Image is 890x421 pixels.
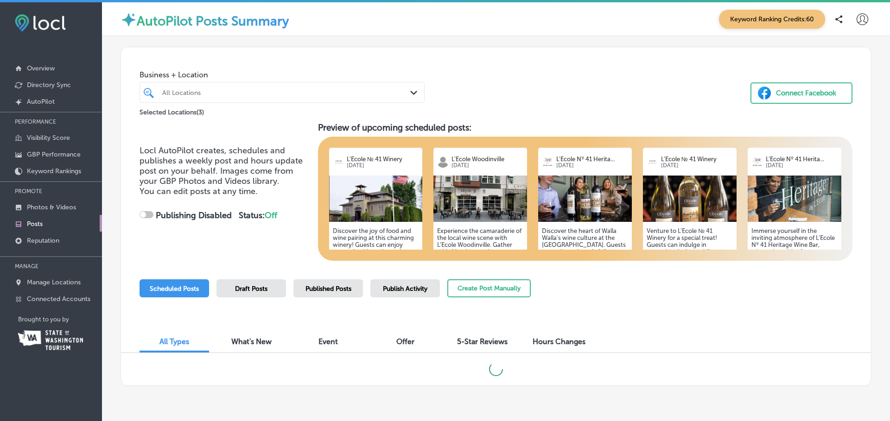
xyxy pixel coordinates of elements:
span: Locl AutoPilot creates, schedules and publishes a weekly post and hours update post on your behal... [140,145,303,186]
img: 1750787741cb97064a-514b-43cb-9258-83d0c5ca1848_2020-09-13.jpg [643,176,737,222]
p: Brought to you by [18,316,102,323]
p: Overview [27,64,55,72]
span: Published Posts [305,285,351,293]
p: Photos & Videos [27,203,76,211]
p: Posts [27,220,43,228]
p: AutoPilot [27,98,55,106]
img: 175078774949751eea-aeff-4355-8e30-710257e53e83_2020-09-13.jpg [329,176,423,222]
strong: Status: [239,210,277,220]
span: Publish Activity [383,285,427,293]
h5: Discover the joy of food and wine pairing at this charming winery! Guests can enjoy curated pairi... [333,227,419,318]
p: [DATE] [347,163,419,169]
span: Off [265,210,277,220]
p: Selected Locations ( 3 ) [140,105,204,116]
h5: Immerse yourself in the inviting atmosphere of L’Ecole Nº 41 Heritage Wine Bar, where the spirit ... [751,227,838,332]
p: L’Ecole Woodinville [451,156,523,163]
h5: Discover the heart of Walla Walla's wine culture at the [GEOGRAPHIC_DATA]. Guests can enjoy a tho... [542,227,628,332]
img: Washington Tourism [18,330,83,350]
p: [DATE] [661,163,733,169]
span: Event [318,337,338,346]
p: GBP Performance [27,151,81,158]
p: Reputation [27,237,59,245]
span: Keyword Ranking Credits: 60 [719,10,825,29]
p: [DATE] [451,163,523,169]
img: autopilot-icon [121,12,137,28]
p: L’Ecole Nº 41 Herita... [766,156,838,163]
img: 17507877275375d1cb-8d7f-4cac-8e1b-f2f01230dd85_Heritage_Inside_People_19_Merlot_Estate__20_Semill... [538,176,632,222]
p: L’Ecole Nº 41 Herita... [556,156,628,163]
p: Keyword Rankings [27,167,81,175]
div: All Locations [162,88,411,96]
img: logo [437,156,449,168]
label: AutoPilot Posts Summary [137,13,289,29]
p: Visibility Score [27,134,70,142]
span: You can edit posts at any time. [140,186,258,196]
h5: Experience the camaraderie of the local wine scene with L’Ecole Woodinville. Gather with friends ... [437,227,523,332]
p: [DATE] [556,163,628,169]
h5: Venture to L’Ecole № 41 Winery for a special treat! Guests can indulge in exceptional wines while... [647,227,733,332]
button: Connect Facebook [750,82,852,104]
img: 1750787737431d9a60-8b8d-4109-86ff-48b70673fddd_Image_1.jpeg [433,176,527,222]
h3: Preview of upcoming scheduled posts: [318,122,853,133]
span: Draft Posts [235,285,267,293]
span: Offer [396,337,414,346]
p: Connected Accounts [27,295,90,303]
span: Hours Changes [533,337,585,346]
button: Create Post Manually [447,279,531,297]
img: 17507877291c6e79c6-aa69-4950-8751-46a0ec5c8f0a_Heritage_Outside_Detail_with_People_5_HighRes.jpg [748,176,841,222]
div: Connect Facebook [776,86,836,100]
img: logo [542,156,553,168]
p: Directory Sync [27,81,71,89]
img: logo [333,156,344,168]
img: logo [751,156,763,168]
span: 5-Star Reviews [457,337,508,346]
img: logo [647,156,658,168]
p: [DATE] [766,163,838,169]
span: Business + Location [140,70,425,79]
img: fda3e92497d09a02dc62c9cd864e3231.png [15,14,66,31]
span: What's New [231,337,272,346]
span: Scheduled Posts [150,285,199,293]
p: L’Ecole № 41 Winery [661,156,733,163]
p: Manage Locations [27,278,81,286]
strong: Publishing Disabled [156,210,232,220]
span: All Types [159,337,189,346]
p: L’Ecole № 41 Winery [347,156,419,163]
